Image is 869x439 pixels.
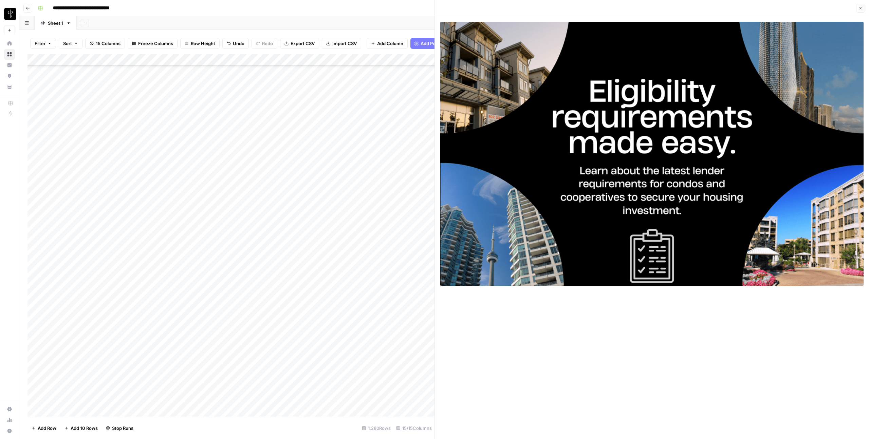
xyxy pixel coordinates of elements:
button: Add Column [367,38,408,49]
span: Row Height [191,40,215,47]
img: LP Production Workloads Logo [4,8,16,20]
div: Sheet 1 [48,20,63,26]
a: Settings [4,404,15,415]
span: Filter [35,40,45,47]
button: Workspace: LP Production Workloads [4,5,15,22]
div: 15/15 Columns [393,423,434,434]
div: 1,280 Rows [359,423,393,434]
span: Freeze Columns [138,40,173,47]
a: Insights [4,60,15,71]
span: Export CSV [291,40,315,47]
button: Row Height [180,38,220,49]
span: Redo [262,40,273,47]
span: Add 10 Rows [71,425,98,432]
button: 15 Columns [85,38,125,49]
a: Opportunities [4,71,15,81]
button: Sort [59,38,82,49]
a: Your Data [4,81,15,92]
a: Usage [4,415,15,425]
a: Home [4,38,15,49]
span: Import CSV [332,40,357,47]
button: Import CSV [322,38,361,49]
img: Row/Cell [440,22,864,286]
button: Add Row [27,423,60,434]
span: Undo [233,40,244,47]
button: Redo [252,38,277,49]
button: Undo [222,38,249,49]
span: Stop Runs [112,425,133,432]
span: Add Column [377,40,403,47]
button: Add 10 Rows [60,423,102,434]
button: Freeze Columns [128,38,178,49]
span: Sort [63,40,72,47]
button: Add Power Agent [410,38,462,49]
span: Add Row [38,425,56,432]
span: Add Power Agent [421,40,458,47]
button: Filter [30,38,56,49]
button: Help + Support [4,425,15,436]
a: Sheet 1 [35,16,77,30]
span: 15 Columns [96,40,121,47]
button: Stop Runs [102,423,137,434]
button: Export CSV [280,38,319,49]
a: Browse [4,49,15,60]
